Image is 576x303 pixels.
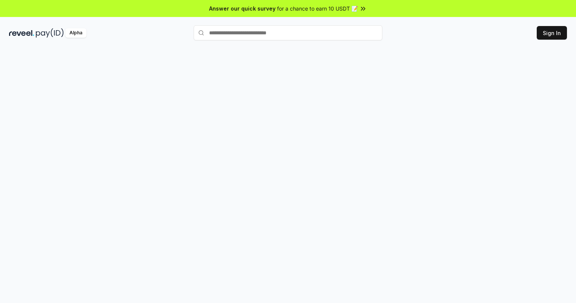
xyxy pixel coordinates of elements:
img: reveel_dark [9,28,34,38]
button: Sign In [537,26,567,40]
img: pay_id [36,28,64,38]
span: for a chance to earn 10 USDT 📝 [277,5,358,12]
div: Alpha [65,28,86,38]
span: Answer our quick survey [209,5,276,12]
